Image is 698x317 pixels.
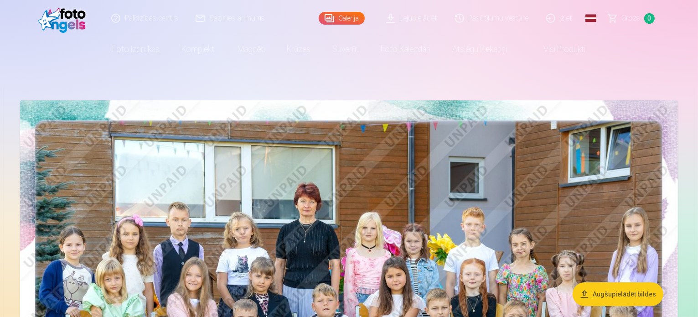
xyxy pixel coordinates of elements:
[573,282,663,306] button: Augšupielādēt bildes
[38,4,91,33] img: /fa1
[171,36,227,62] a: Komplekti
[644,13,655,24] span: 0
[319,12,365,25] a: Galerija
[227,36,276,62] a: Magnēti
[276,36,322,62] a: Krūzes
[622,13,641,24] span: Grozs
[518,36,597,62] a: Visi produkti
[322,36,370,62] a: Suvenīri
[102,36,171,62] a: Foto izdrukas
[370,36,442,62] a: Foto kalendāri
[442,36,518,62] a: Atslēgu piekariņi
